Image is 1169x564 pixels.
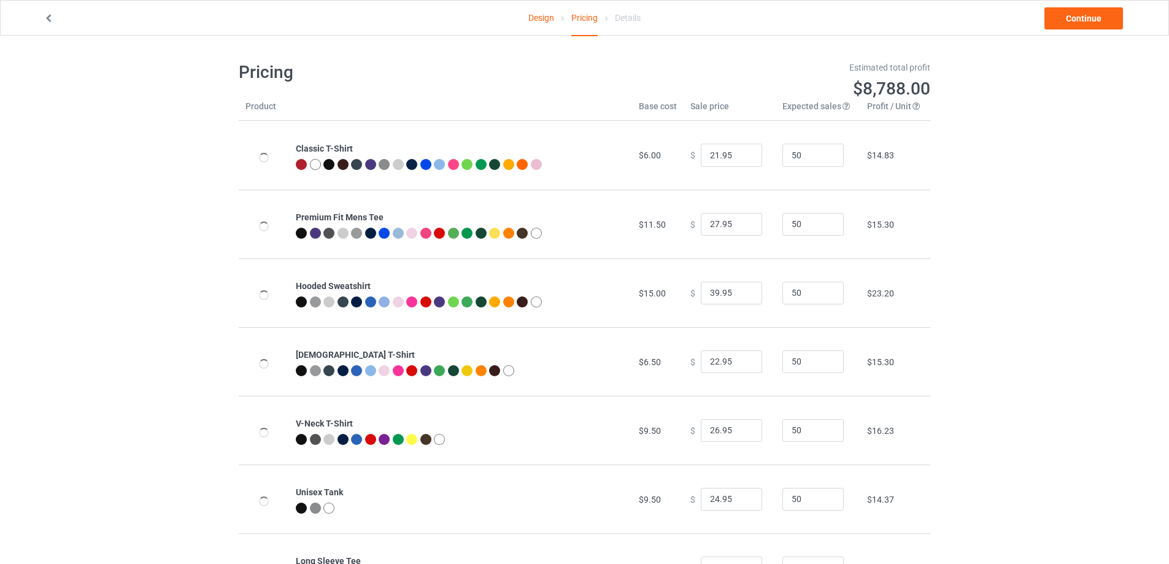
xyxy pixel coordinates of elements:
span: $ [690,150,695,160]
img: heather_texture.png [310,503,321,514]
b: Unisex Tank [296,487,343,497]
span: $15.30 [867,357,894,367]
b: Premium Fit Mens Tee [296,212,384,222]
div: Pricing [571,1,598,36]
span: $ [690,219,695,229]
a: Design [528,1,554,35]
h1: Pricing [239,61,576,83]
span: $6.00 [639,150,661,160]
div: Details [615,1,641,35]
span: $14.37 [867,495,894,504]
span: $ [690,357,695,366]
span: $14.83 [867,150,894,160]
th: Sale price [684,100,776,121]
a: Continue [1044,7,1123,29]
span: $9.50 [639,426,661,436]
b: [DEMOGRAPHIC_DATA] T-Shirt [296,350,415,360]
th: Expected sales [776,100,860,121]
span: $9.50 [639,495,661,504]
span: $16.23 [867,426,894,436]
img: heather_texture.png [379,159,390,170]
span: $ [690,288,695,298]
span: $23.20 [867,288,894,298]
b: Classic T-Shirt [296,144,353,153]
span: $6.50 [639,357,661,367]
span: $15.00 [639,288,666,298]
div: Estimated total profit [593,61,931,74]
b: Hooded Sweatshirt [296,281,371,291]
th: Base cost [632,100,684,121]
span: $ [690,425,695,435]
th: Profit / Unit [860,100,930,121]
th: Product [239,100,289,121]
span: $8,788.00 [853,79,930,99]
b: V-Neck T-Shirt [296,419,353,428]
span: $11.50 [639,220,666,230]
span: $15.30 [867,220,894,230]
img: heather_texture.png [351,228,362,239]
span: $ [690,494,695,504]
